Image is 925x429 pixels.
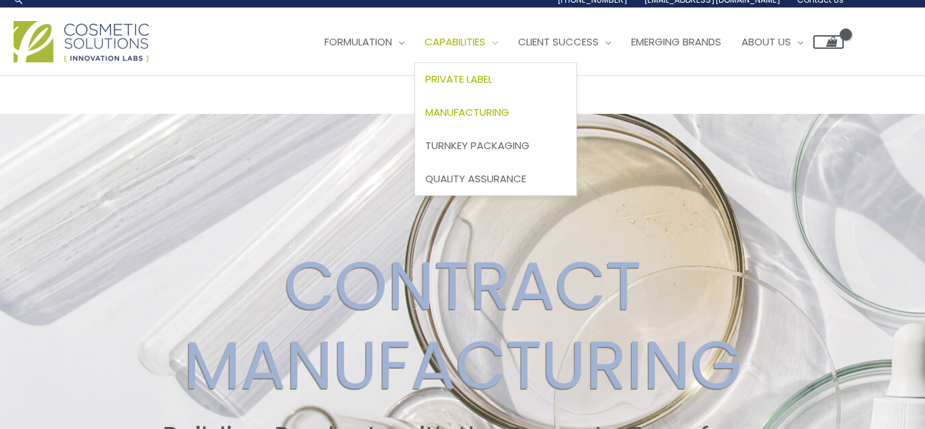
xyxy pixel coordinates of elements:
[14,21,149,62] img: Cosmetic Solutions Logo
[731,22,813,62] a: About Us
[631,35,721,49] span: Emerging Brands
[414,22,508,62] a: Capabilities
[415,129,576,162] a: Turnkey Packaging
[621,22,731,62] a: Emerging Brands
[425,105,509,119] span: Manufacturing
[304,22,844,62] nav: Site Navigation
[425,35,486,49] span: Capabilities
[324,35,392,49] span: Formulation
[813,35,844,49] a: View Shopping Cart, empty
[13,246,912,405] h2: CONTRACT MANUFACTURING
[741,35,791,49] span: About Us
[415,96,576,129] a: Manufacturing
[425,171,526,186] span: Quality Assurance
[518,35,599,49] span: Client Success
[415,63,576,96] a: Private Label
[314,22,414,62] a: Formulation
[508,22,621,62] a: Client Success
[415,162,576,195] a: Quality Assurance
[425,138,530,152] span: Turnkey Packaging
[425,72,492,86] span: Private Label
